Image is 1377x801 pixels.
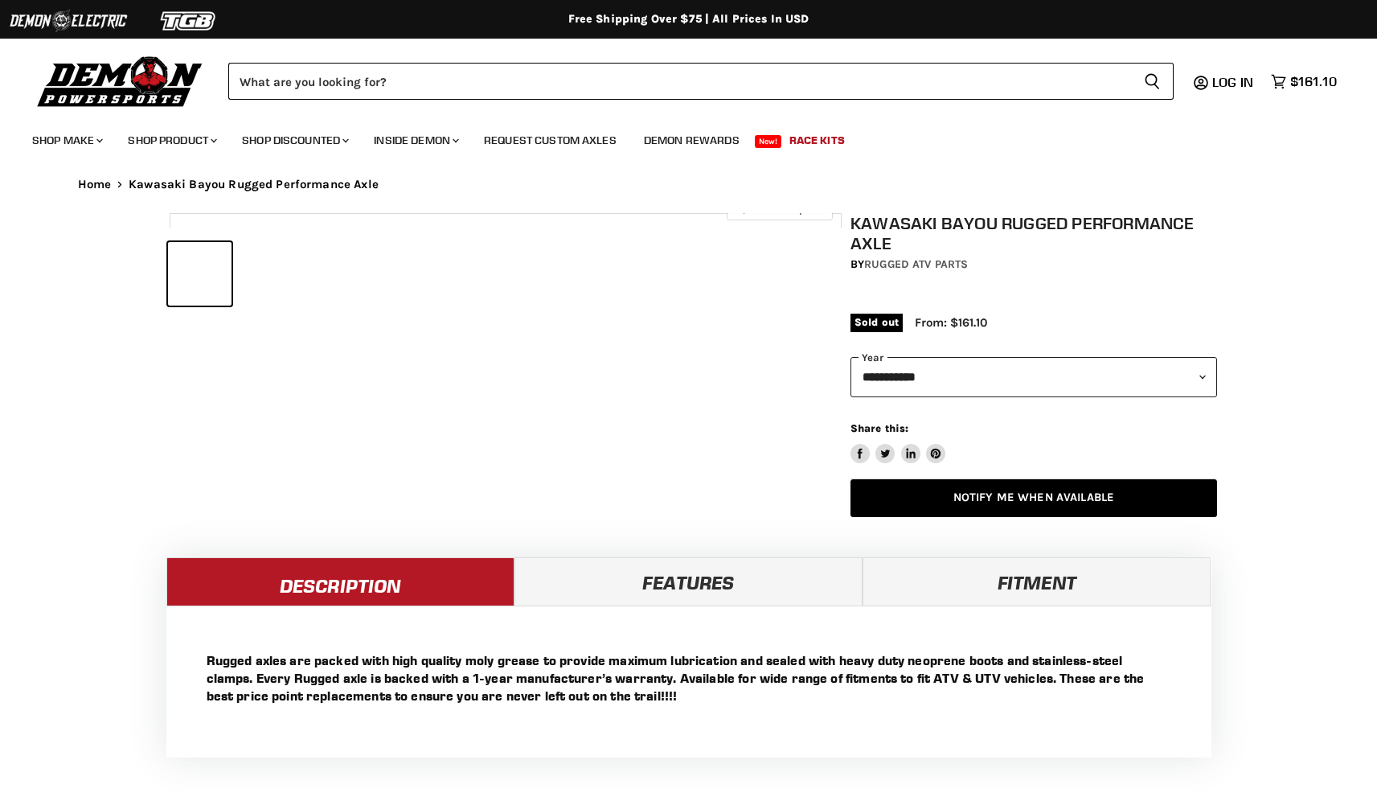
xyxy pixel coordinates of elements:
[166,557,514,606] a: Description
[850,256,1217,273] div: by
[46,178,1332,191] nav: Breadcrumbs
[207,651,1171,704] p: Rugged axles are packed with high quality moly grease to provide maximum lubrication and sealed w...
[8,6,129,36] img: Demon Electric Logo 2
[863,557,1211,606] a: Fitment
[32,52,208,109] img: Demon Powersports
[20,124,113,157] a: Shop Make
[735,203,824,215] span: Click to expand
[850,314,903,331] span: Sold out
[129,6,249,36] img: TGB Logo 2
[755,135,782,148] span: New!
[228,63,1174,100] form: Product
[362,124,469,157] a: Inside Demon
[20,117,1333,157] ul: Main menu
[850,357,1217,396] select: year
[78,178,112,191] a: Home
[1290,74,1337,89] span: $161.10
[850,213,1217,253] h1: Kawasaki Bayou Rugged Performance Axle
[915,315,987,330] span: From: $161.10
[129,178,379,191] span: Kawasaki Bayou Rugged Performance Axle
[228,63,1131,100] input: Search
[472,124,629,157] a: Request Custom Axles
[230,124,359,157] a: Shop Discounted
[1205,75,1263,89] a: Log in
[168,242,232,306] button: Kawasaki Bayou Rugged Performance Axle thumbnail
[632,124,752,157] a: Demon Rewards
[514,557,863,606] a: Features
[116,124,227,157] a: Shop Product
[850,422,908,434] span: Share this:
[1212,74,1253,90] span: Log in
[1263,70,1345,93] a: $161.10
[777,124,857,157] a: Race Kits
[864,257,968,271] a: Rugged ATV Parts
[46,12,1332,27] div: Free Shipping Over $75 | All Prices In USD
[850,479,1217,517] a: Notify Me When Available
[1131,63,1174,100] button: Search
[850,421,946,464] aside: Share this:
